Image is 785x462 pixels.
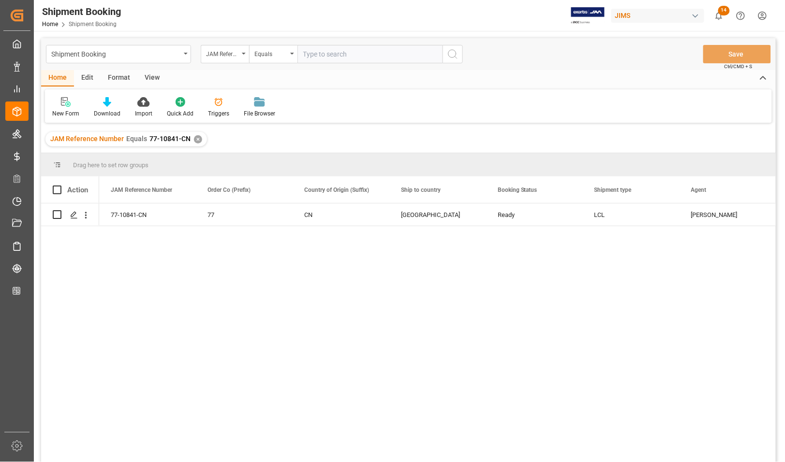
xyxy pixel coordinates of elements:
[207,187,251,193] span: Order Co (Prefix)
[691,204,765,226] div: [PERSON_NAME]
[244,109,275,118] div: File Browser
[41,70,74,87] div: Home
[401,187,441,193] span: Ship to country
[149,135,191,143] span: 77-10841-CN
[718,6,730,15] span: 14
[571,7,605,24] img: Exertis%20JAM%20-%20Email%20Logo.jpg_1722504956.jpg
[611,9,704,23] div: JIMS
[135,109,152,118] div: Import
[443,45,463,63] button: search button
[297,45,443,63] input: Type to search
[498,187,537,193] span: Booking Status
[208,109,229,118] div: Triggers
[730,5,752,27] button: Help Center
[42,4,121,19] div: Shipment Booking
[52,109,79,118] div: New Form
[594,204,668,226] div: LCL
[594,187,632,193] span: Shipment type
[41,203,99,226] div: Press SPACE to select this row.
[401,204,474,226] div: [GEOGRAPHIC_DATA]
[73,161,148,169] span: Drag here to set row groups
[703,45,771,63] button: Save
[691,187,707,193] span: Agent
[304,204,378,226] div: CN
[708,5,730,27] button: show 14 new notifications
[99,203,196,226] div: 77-10841-CN
[304,187,369,193] span: Country of Origin (Suffix)
[42,21,58,28] a: Home
[725,63,753,70] span: Ctrl/CMD + S
[101,70,137,87] div: Format
[249,45,297,63] button: open menu
[46,45,191,63] button: open menu
[206,47,239,58] div: JAM Reference Number
[254,47,287,58] div: Equals
[167,109,193,118] div: Quick Add
[126,135,147,143] span: Equals
[194,135,202,144] div: ✕
[51,47,180,59] div: Shipment Booking
[94,109,120,118] div: Download
[137,70,167,87] div: View
[201,45,249,63] button: open menu
[207,204,281,226] div: 77
[74,70,101,87] div: Edit
[50,135,124,143] span: JAM Reference Number
[498,204,571,226] div: Ready
[111,187,172,193] span: JAM Reference Number
[611,6,708,25] button: JIMS
[67,186,88,194] div: Action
